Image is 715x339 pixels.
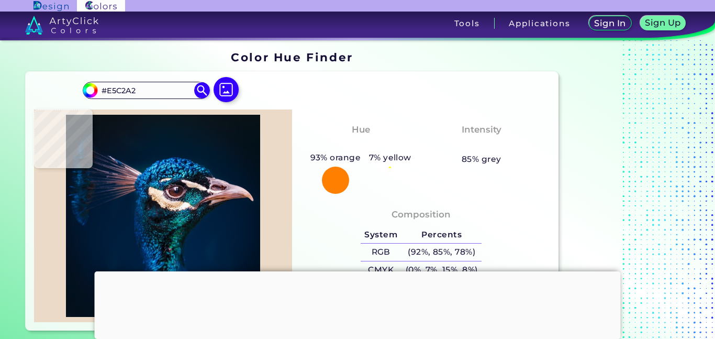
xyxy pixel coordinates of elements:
h5: Sign In [594,19,625,27]
h3: Pale [466,138,496,151]
h5: RGB [361,244,401,261]
h4: Intensity [462,122,501,137]
h5: 93% orange [306,151,365,165]
h3: Orange [338,138,383,151]
h5: Sign Up [645,18,680,27]
h4: Hue [352,122,370,137]
a: Sign Up [640,16,686,30]
h1: Color Hue Finder [231,49,353,65]
h5: CMYK [361,261,401,279]
img: icon picture [214,77,239,102]
h3: Applications [509,19,570,27]
input: type color.. [98,83,195,97]
img: logo_artyclick_colors_white.svg [25,16,99,35]
h3: Tools [454,19,480,27]
h5: (0%, 7%, 15%, 8%) [401,261,482,279]
h5: Percents [401,226,482,244]
img: icon search [194,82,210,98]
h4: Composition [392,207,451,222]
img: img_pavlin.jpg [39,115,287,317]
h5: 85% grey [462,152,501,166]
iframe: Advertisement [563,47,694,335]
h5: 7% yellow [365,151,416,165]
img: ArtyClick Design logo [33,1,69,11]
h5: (92%, 85%, 78%) [401,244,482,261]
a: Sign In [589,16,632,30]
iframe: Advertisement [95,271,621,336]
h5: System [361,226,401,244]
